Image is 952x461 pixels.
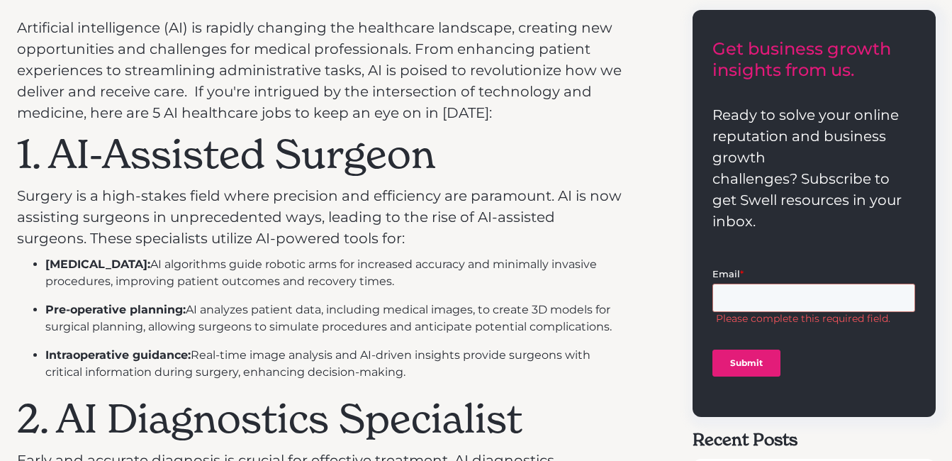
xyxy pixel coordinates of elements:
h5: Recent Posts [693,428,935,452]
h1: 2. AI Diagnostics Specialist [17,395,624,443]
li: AI analyzes patient data, including medical images, to create 3D models for surgical planning, al... [45,301,624,335]
h3: Get business growth insights from us. [712,38,915,81]
p: Artificial intelligence (AI) is rapidly changing the healthcare landscape, creating new opportuni... [17,17,624,123]
h1: 1. AI-Assisted Surgeon [17,130,624,178]
li: Real-time image analysis and AI-driven insights provide surgeons with critical information during... [45,347,624,381]
p: Surgery is a high-stakes field where precision and efficiency are paramount. AI is now assisting ... [17,185,624,249]
p: Ready to solve your online reputation and business growth challenges? Subscribe to get Swell reso... [712,104,915,232]
iframe: Form 1 [712,267,915,389]
li: AI algorithms guide robotic arms for increased accuracy and minimally invasive procedures, improv... [45,256,624,290]
strong: Intraoperative guidance: [45,348,191,362]
strong: Pre-operative planning: [45,303,186,316]
strong: [MEDICAL_DATA]: [45,257,150,271]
